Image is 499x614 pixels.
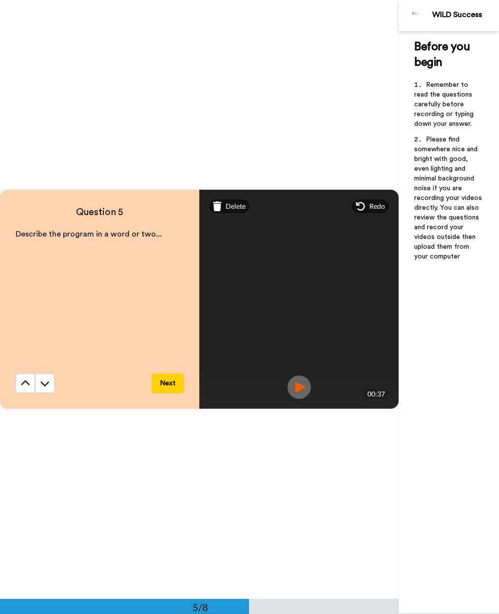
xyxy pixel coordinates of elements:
div: WILD Success [432,10,499,20]
div: 5/8 [177,600,224,614]
div: Redo [352,199,389,213]
div: Delete [209,199,249,213]
span: Redo [369,201,385,211]
div: 00:37 [364,389,389,399]
img: Profile Image [404,4,427,27]
span: Please find somewhere nice and bright with good, even lighting and minimal background noise if yo... [414,136,484,260]
span: Delete [226,201,246,211]
img: ic_record_play.svg [288,376,311,399]
h4: Question 5 [16,205,184,219]
span: Describe the program in a word or two... [16,230,162,238]
button: Next [152,374,184,393]
span: Before you begin [414,41,473,68]
span: Remember to read the questions carefully before recording or typing down your answer. [414,81,476,127]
